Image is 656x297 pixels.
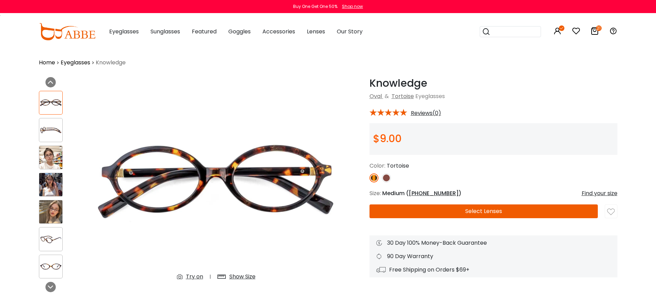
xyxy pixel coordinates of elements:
a: Tortoise [392,92,414,100]
span: Our Story [337,28,363,35]
a: Oval [369,92,382,100]
div: Try on [186,273,203,281]
i: 21 [596,25,602,31]
div: Shop now [342,3,363,10]
a: Shop now [339,3,363,9]
img: Knowledge Tortoise Acetate Eyeglasses , UniversalBridgeFit Frames from ABBE Glasses [39,173,62,196]
img: Knowledge Tortoise Acetate Eyeglasses , UniversalBridgeFit Frames from ABBE Glasses [39,233,62,245]
a: 21 [591,28,599,36]
span: Accessories [262,28,295,35]
div: Buy One Get One 50% [293,3,337,10]
h1: Knowledge [369,77,617,89]
span: Reviews(0) [411,110,441,116]
span: Eyeglasses [415,92,445,100]
img: like [607,208,615,216]
img: abbeglasses.com [39,23,95,40]
span: [PHONE_NUMBER] [409,189,459,197]
div: Show Size [229,273,256,281]
span: Tortoise [387,162,409,170]
img: Knowledge Tortoise Acetate Eyeglasses , UniversalBridgeFit Frames from ABBE Glasses [39,97,62,109]
button: Select Lenses [369,204,598,218]
div: 30 Day 100% Money-Back Guarantee [376,239,611,247]
span: Lenses [307,28,325,35]
img: Knowledge Tortoise Acetate Eyeglasses , UniversalBridgeFit Frames from ABBE Glasses [39,261,62,273]
span: Size: [369,189,381,197]
img: Knowledge Tortoise Acetate Eyeglasses , UniversalBridgeFit Frames from ABBE Glasses [39,146,62,169]
div: 90 Day Warranty [376,252,611,261]
span: Goggles [228,28,251,35]
a: Home [39,59,55,67]
span: & [383,92,390,100]
span: Knowledge [96,59,126,67]
div: Free Shipping on Orders $69+ [376,266,611,274]
span: Medium ( ) [382,189,461,197]
div: Find your size [582,189,617,198]
img: Knowledge Tortoise Acetate Eyeglasses , UniversalBridgeFit Frames from ABBE Glasses [39,124,62,136]
span: Sunglasses [150,28,180,35]
span: Eyeglasses [109,28,139,35]
span: Featured [192,28,217,35]
img: Knowledge Tortoise Acetate Eyeglasses , UniversalBridgeFit Frames from ABBE Glasses [39,200,62,223]
span: Color: [369,162,385,170]
span: $9.00 [373,131,402,146]
a: Eyeglasses [61,59,90,67]
img: Knowledge Tortoise Acetate Eyeglasses , UniversalBridgeFit Frames from ABBE Glasses [91,77,342,286]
